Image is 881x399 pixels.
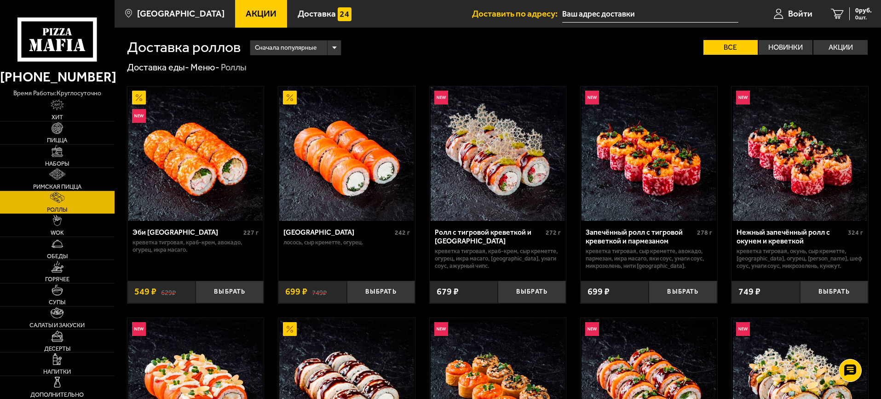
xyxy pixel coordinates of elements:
span: 324 г [848,229,863,237]
span: 272 г [546,229,561,237]
span: Доставка [298,9,336,18]
img: Нежный запечённый ролл с окунем и креветкой [733,87,867,221]
img: Акционный [283,91,297,104]
span: Акции [246,9,276,18]
img: Новинка [132,322,146,336]
span: 227 г [243,229,259,237]
a: Меню- [190,62,219,73]
s: 629 ₽ [161,287,176,296]
p: креветка тигровая, краб-крем, Сыр креметте, огурец, икра масаго, [GEOGRAPHIC_DATA], унаги соус, а... [435,248,561,270]
p: креветка тигровая, окунь, Сыр креметте, [GEOGRAPHIC_DATA], огурец, [PERSON_NAME], шеф соус, унаги... [737,248,863,270]
div: Запечённый ролл с тигровой креветкой и пармезаном [586,228,695,245]
span: 0 руб. [855,7,872,14]
span: Войти [788,9,812,18]
span: Пицца [47,137,67,143]
button: Выбрать [649,281,717,303]
img: Акционный [283,322,297,336]
span: 549 ₽ [134,287,156,296]
button: Выбрать [347,281,415,303]
img: Новинка [132,109,146,123]
span: Напитки [43,369,71,375]
span: 749 ₽ [738,287,760,296]
img: Запечённый ролл с тигровой креветкой и пармезаном [582,87,716,221]
label: Акции [813,40,868,55]
span: Дополнительно [30,392,84,398]
img: Эби Калифорния [128,87,263,221]
img: Ролл с тигровой креветкой и Гуакамоле [431,87,565,221]
span: 699 ₽ [587,287,610,296]
div: [GEOGRAPHIC_DATA] [283,228,392,237]
span: Супы [49,299,65,305]
a: Доставка еды- [127,62,189,73]
p: креветка тигровая, Сыр креметте, авокадо, пармезан, икра масаго, яки соус, унаги соус, микрозелен... [586,248,712,270]
img: Новинка [736,91,750,104]
img: Новинка [434,322,448,336]
a: НовинкаРолл с тигровой креветкой и Гуакамоле [430,87,566,221]
label: Все [703,40,758,55]
img: Новинка [585,91,599,104]
img: Новинка [434,91,448,104]
img: Акционный [132,91,146,104]
span: Римская пицца [33,184,81,190]
span: Обеды [47,253,68,259]
p: креветка тигровая, краб-крем, авокадо, огурец, икра масаго. [132,239,259,254]
button: Выбрать [800,281,868,303]
div: Нежный запечённый ролл с окунем и креветкой [737,228,846,245]
div: Ролл с тигровой креветкой и [GEOGRAPHIC_DATA] [435,228,544,245]
h1: Доставка роллов [127,40,241,55]
div: Эби [GEOGRAPHIC_DATA] [132,228,242,237]
button: Выбрать [196,281,264,303]
img: Филадельфия [279,87,414,221]
span: [GEOGRAPHIC_DATA] [137,9,225,18]
p: лосось, Сыр креметте, огурец. [283,239,410,246]
span: WOK [51,230,64,236]
span: 278 г [697,229,712,237]
span: Сначала популярные [255,39,317,57]
a: АкционныйНовинкаЭби Калифорния [127,87,264,221]
input: Ваш адрес доставки [562,6,738,23]
img: 15daf4d41897b9f0e9f617042186c801.svg [338,7,351,21]
span: Роллы [47,207,67,213]
label: Новинки [759,40,813,55]
span: Салаты и закуски [29,322,85,328]
button: Выбрать [498,281,566,303]
img: Новинка [585,322,599,336]
a: АкционныйФиладельфия [278,87,415,221]
a: НовинкаЗапечённый ролл с тигровой креветкой и пармезаном [581,87,717,221]
span: 242 г [395,229,410,237]
span: Десерты [44,346,70,352]
span: 679 ₽ [437,287,459,296]
span: 0 шт. [855,15,872,20]
span: Доставить по адресу: [472,9,562,18]
a: НовинкаНежный запечённый ролл с окунем и креветкой [731,87,868,221]
s: 749 ₽ [312,287,327,296]
img: Новинка [736,322,750,336]
span: 699 ₽ [285,287,307,296]
div: Роллы [221,62,247,74]
span: Хит [52,114,63,120]
span: Горячее [45,276,69,282]
span: Наборы [45,161,69,167]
